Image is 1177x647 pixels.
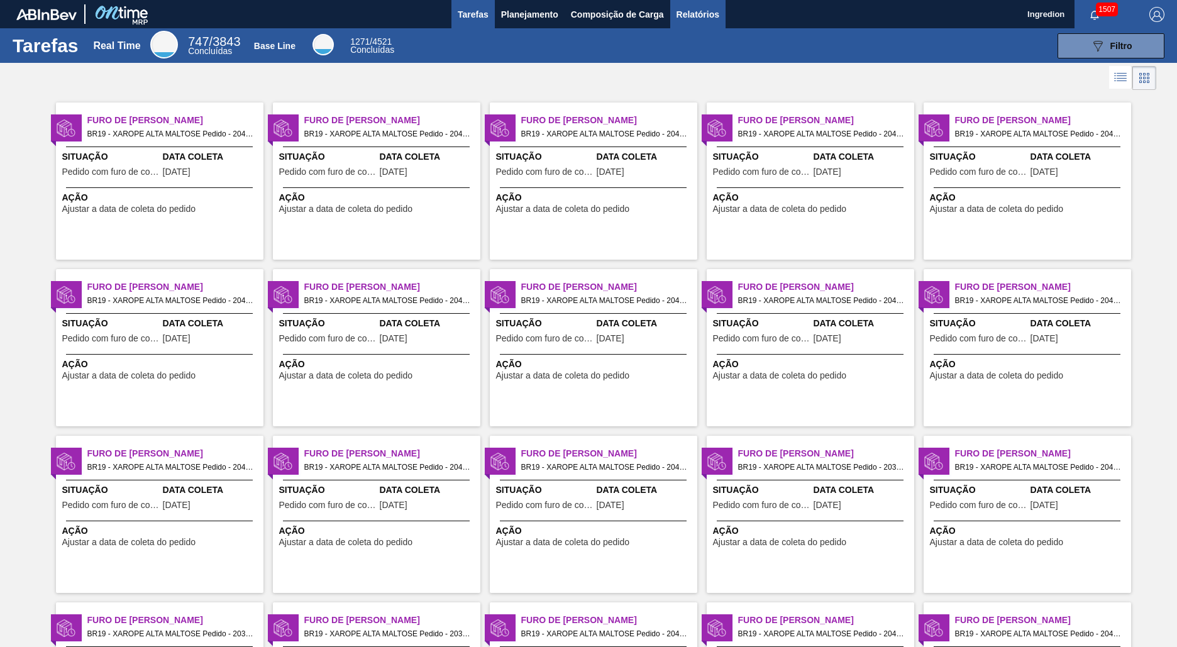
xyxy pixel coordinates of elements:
[304,614,480,627] span: Furo de Coleta
[496,204,630,214] span: Ajustar a data de coleta do pedido
[955,114,1131,127] span: Furo de Coleta
[713,500,810,510] span: Pedido com furo de coleta
[930,167,1027,177] span: Pedido com furo de coleta
[1031,484,1128,497] span: Data Coleta
[188,35,209,48] span: 747
[713,334,810,343] span: Pedido com furo de coleta
[713,538,847,547] span: Ajustar a data de coleta do pedido
[521,294,687,307] span: BR19 - XAROPE ALTA MALTOSE Pedido - 2040788
[163,150,260,163] span: Data Coleta
[496,484,594,497] span: Situação
[57,452,75,471] img: status
[924,619,943,638] img: status
[62,538,196,547] span: Ajustar a data de coleta do pedido
[955,614,1131,627] span: Furo de Coleta
[814,334,841,343] span: 30/09/2025
[279,204,413,214] span: Ajustar a data de coleta do pedido
[738,447,914,460] span: Furo de Coleta
[163,167,191,177] span: 06/10/2025
[738,114,914,127] span: Furo de Coleta
[350,38,394,54] div: Base Line
[707,285,726,304] img: status
[924,285,943,304] img: status
[188,35,240,48] span: / 3843
[930,500,1027,510] span: Pedido com furo de coleta
[496,191,694,204] span: Ação
[62,371,196,380] span: Ajustar a data de coleta do pedido
[713,204,847,214] span: Ajustar a data de coleta do pedido
[279,484,377,497] span: Situação
[279,524,477,538] span: Ação
[521,614,697,627] span: Furo de Coleta
[930,150,1027,163] span: Situação
[62,204,196,214] span: Ajustar a data de coleta do pedido
[57,619,75,638] img: status
[279,334,377,343] span: Pedido com furo de coleta
[738,294,904,307] span: BR19 - XAROPE ALTA MALTOSE Pedido - 2040789
[279,500,377,510] span: Pedido com furo de coleta
[930,371,1064,380] span: Ajustar a data de coleta do pedido
[713,191,911,204] span: Ação
[279,191,477,204] span: Ação
[597,317,694,330] span: Data Coleta
[713,167,810,177] span: Pedido com furo de coleta
[738,127,904,141] span: BR19 - XAROPE ALTA MALTOSE Pedido - 2041026
[496,371,630,380] span: Ajustar a data de coleta do pedido
[1149,7,1164,22] img: Logout
[304,627,470,641] span: BR19 - XAROPE ALTA MALTOSE Pedido - 2036514
[930,524,1128,538] span: Ação
[279,371,413,380] span: Ajustar a data de coleta do pedido
[87,127,253,141] span: BR19 - XAROPE ALTA MALTOSE Pedido - 2041119
[1031,334,1058,343] span: 30/09/2025
[62,317,160,330] span: Situação
[304,294,470,307] span: BR19 - XAROPE ALTA MALTOSE Pedido - 2047921
[274,119,292,138] img: status
[571,7,664,22] span: Composição de Carga
[279,538,413,547] span: Ajustar a data de coleta do pedido
[62,358,260,371] span: Ação
[163,484,260,497] span: Data Coleta
[597,167,624,177] span: 06/10/2025
[490,619,509,638] img: status
[677,7,719,22] span: Relatórios
[304,447,480,460] span: Furo de Coleta
[521,127,687,141] span: BR19 - XAROPE ALTA MALTOSE Pedido - 2041025
[304,127,470,141] span: BR19 - XAROPE ALTA MALTOSE Pedido - 2041024
[304,460,470,474] span: BR19 - XAROPE ALTA MALTOSE Pedido - 2045057
[304,280,480,294] span: Furo de Coleta
[87,627,253,641] span: BR19 - XAROPE ALTA MALTOSE Pedido - 2036513
[1031,167,1058,177] span: 09/10/2025
[350,45,394,55] span: Concluídas
[713,484,810,497] span: Situação
[87,614,263,627] span: Furo de Coleta
[1058,33,1164,58] button: Filtro
[496,317,594,330] span: Situação
[814,167,841,177] span: 06/10/2025
[57,285,75,304] img: status
[955,447,1131,460] span: Furo de Coleta
[930,484,1027,497] span: Situação
[814,500,841,510] span: 27/09/2025
[188,36,240,55] div: Real Time
[350,36,370,47] span: 1271
[955,127,1121,141] span: BR19 - XAROPE ALTA MALTOSE Pedido - 2047919
[458,7,489,22] span: Tarefas
[87,280,263,294] span: Furo de Coleta
[490,452,509,471] img: status
[597,500,624,510] span: 27/09/2025
[597,150,694,163] span: Data Coleta
[87,294,253,307] span: BR19 - XAROPE ALTA MALTOSE Pedido - 2047920
[57,119,75,138] img: status
[738,627,904,641] span: BR19 - XAROPE ALTA MALTOSE Pedido - 2040786
[521,627,687,641] span: BR19 - XAROPE ALTA MALTOSE Pedido - 2041023
[279,358,477,371] span: Ação
[274,619,292,638] img: status
[62,191,260,204] span: Ação
[924,119,943,138] img: status
[713,371,847,380] span: Ajustar a data de coleta do pedido
[496,538,630,547] span: Ajustar a data de coleta do pedido
[1075,6,1115,23] button: Notificações
[496,167,594,177] span: Pedido com furo de coleta
[380,334,407,343] span: 09/10/2025
[163,334,191,343] span: 09/10/2025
